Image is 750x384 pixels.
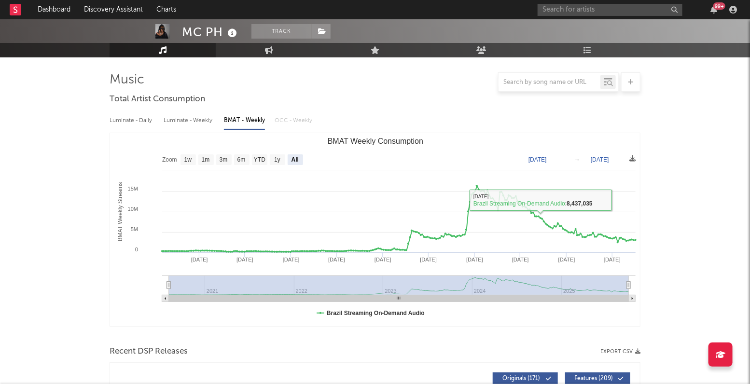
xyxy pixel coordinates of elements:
text: 0 [135,247,138,252]
text: 1w [184,157,192,164]
button: 99+ [710,6,717,14]
div: BMAT - Weekly [224,112,265,129]
svg: BMAT Weekly Consumption [110,133,640,326]
text: [DATE] [512,257,529,262]
button: Export CSV [600,349,640,355]
text: 5M [131,226,138,232]
text: [DATE] [328,257,345,262]
span: Features ( 209 ) [571,376,616,382]
div: 99 + [713,2,725,10]
input: Search for artists [538,4,682,16]
text: [DATE] [466,257,483,262]
span: Originals ( 171 ) [499,376,543,382]
text: BMAT Weekly Streams [117,182,124,242]
text: → [574,156,580,163]
text: [DATE] [420,257,437,262]
text: [DATE] [236,257,253,262]
span: Total Artist Consumption [110,94,205,105]
text: Brazil Streaming On-Demand Audio [327,310,425,316]
text: Zoom [162,157,177,164]
text: [DATE] [375,257,391,262]
text: [DATE] [558,257,575,262]
text: 3m [220,157,228,164]
div: MC PH [182,24,239,40]
div: Luminate - Daily [110,112,154,129]
text: 1y [274,157,280,164]
text: All [292,157,299,164]
span: Recent DSP Releases [110,346,188,357]
text: BMAT Weekly Consumption [328,137,423,145]
text: [DATE] [591,156,609,163]
text: YTD [254,157,265,164]
text: 10M [128,206,138,212]
text: [DATE] [604,257,621,262]
div: Luminate - Weekly [164,112,214,129]
input: Search by song name or URL [499,79,600,86]
text: 6m [237,157,246,164]
text: [DATE] [528,156,547,163]
text: [DATE] [191,257,208,262]
text: 15M [128,186,138,192]
button: Track [251,24,312,39]
text: [DATE] [283,257,300,262]
text: 1m [202,157,210,164]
